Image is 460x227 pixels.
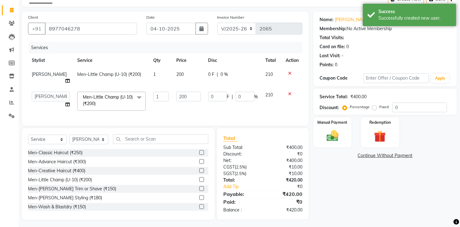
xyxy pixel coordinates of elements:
div: Sub Total: [219,144,263,151]
div: No Active Membership [320,25,451,32]
span: CGST [223,164,235,170]
div: Men-[PERSON_NAME] Trim or Shave (₹150) [28,186,116,192]
th: Price [173,53,204,67]
span: 2.5% [236,164,245,169]
div: Paid: [219,198,263,206]
div: Total Visits: [320,35,344,41]
div: ( ) [219,164,263,170]
th: Service [74,53,149,67]
div: Men-Creative Haircut (₹400) [28,168,85,174]
th: Total [262,53,282,67]
div: Balance : [219,207,263,213]
div: - [342,53,344,59]
div: Coupon Code [320,75,363,81]
span: Total [223,135,238,141]
span: | [217,71,218,78]
label: Client [28,15,38,20]
div: Payable: [219,190,263,198]
th: Disc [205,53,262,67]
div: ₹0 [270,183,307,190]
div: ₹0 [263,151,307,157]
div: ₹420.00 [263,177,307,183]
a: Add Tip [219,183,270,190]
div: Name: [320,16,334,23]
input: Search or Scan [113,134,208,144]
span: | [232,94,233,100]
label: Manual Payment [318,120,348,125]
div: Points: [320,62,334,68]
div: ₹400.00 [263,144,307,151]
th: Stylist [28,53,74,67]
div: Membership: [320,25,347,32]
span: 1 [153,72,156,77]
div: Total: [219,177,263,183]
span: SGST [223,171,235,176]
div: Men-Classic Haircut (₹250) [28,150,83,156]
div: Men-Little Champ (U-10) (₹200) [28,177,92,183]
div: Services [29,42,307,53]
a: Continue Without Payment [315,152,456,159]
label: Redemption [369,120,391,125]
label: Percentage [350,104,370,110]
div: Discount: [320,104,339,111]
img: _gift.svg [370,129,390,144]
div: ₹420.00 [263,207,307,213]
label: Fixed [379,104,389,110]
div: ₹10.00 [263,170,307,177]
input: Enter Offer / Coupon Code [363,73,429,83]
div: Discount: [219,151,263,157]
span: % [254,94,258,100]
span: 210 [266,92,273,98]
div: 0 [335,62,337,68]
div: Success [378,8,452,15]
a: [PERSON_NAME] [335,16,370,23]
label: Date [146,15,155,20]
div: Last Visit: [320,53,340,59]
th: Qty [149,53,173,67]
div: Men-[PERSON_NAME] Styling (₹180) [28,195,102,201]
div: ₹400.00 [350,94,367,100]
label: Invoice Number [217,15,244,20]
div: Men-Advance Haircut (₹300) [28,159,86,165]
a: x [96,101,98,106]
span: [PERSON_NAME] [32,72,67,77]
div: Successfully created new user. [378,15,452,21]
div: ₹420.00 [263,190,307,198]
span: 2.5% [236,171,245,176]
span: 210 [266,72,273,77]
span: F [227,94,230,100]
span: Men-Little Champ (U-10) (₹200) [83,94,133,106]
span: 200 [176,72,184,77]
div: Net: [219,157,263,164]
div: ₹0 [263,198,307,206]
div: ( ) [219,170,263,177]
div: 0 [346,44,349,50]
span: 0 % [221,71,228,78]
div: Card on file: [320,44,345,50]
span: 0 F [208,71,215,78]
div: ₹400.00 [263,157,307,164]
button: +91 [28,23,45,35]
th: Action [282,53,302,67]
div: Service Total: [320,94,348,100]
div: ₹10.00 [263,164,307,170]
button: Apply [431,74,449,83]
img: _cash.svg [323,129,342,143]
div: Men-Wash & Blastdry (₹150) [28,204,86,210]
span: Men-Little Champ (U-10) (₹200) [77,72,141,77]
input: Search by Name/Mobile/Email/Code [45,23,137,35]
